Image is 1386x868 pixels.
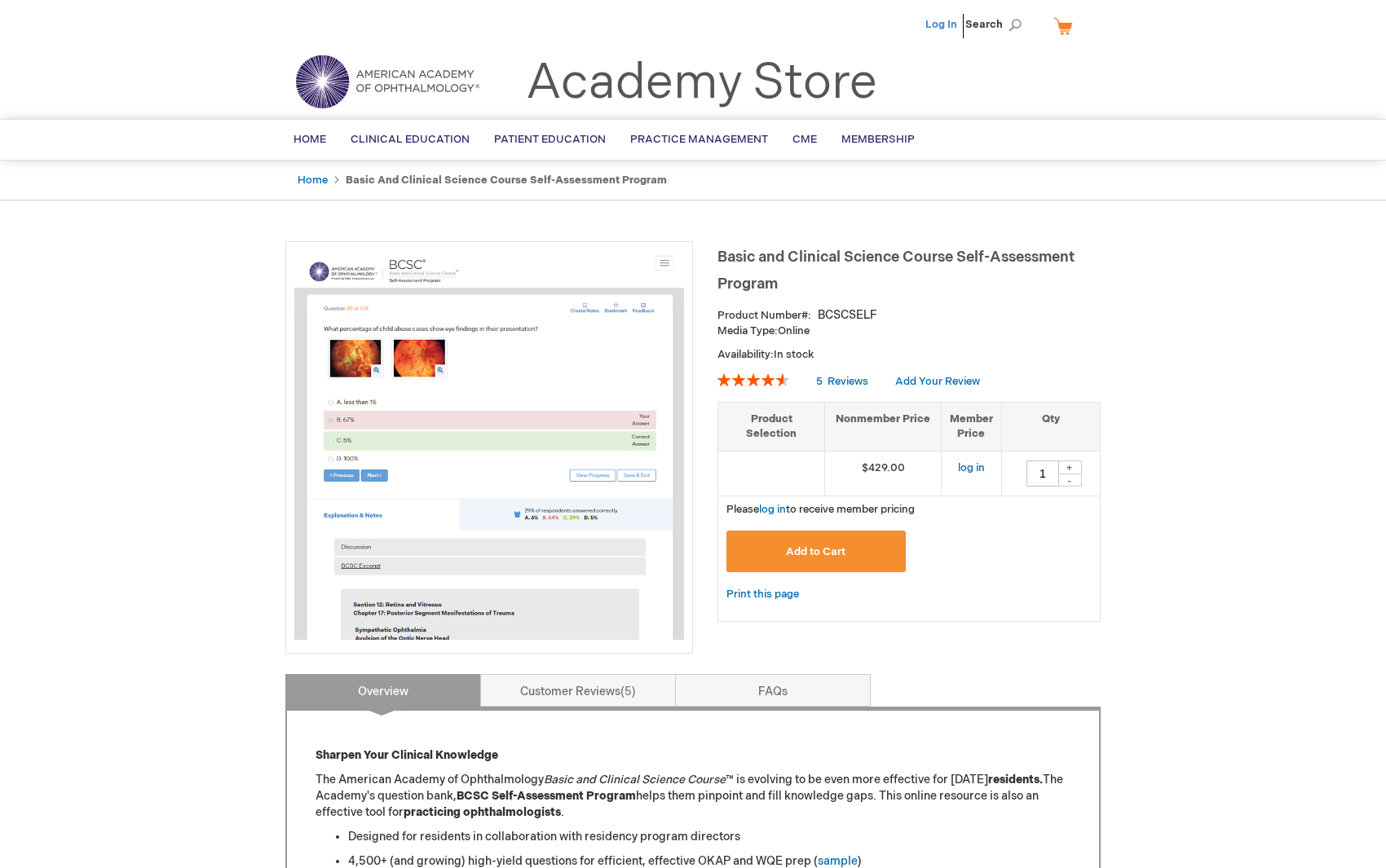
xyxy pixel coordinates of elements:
[1057,460,1082,474] div: +
[1001,402,1100,451] th: Qty
[759,503,786,516] a: log in
[294,133,326,146] span: Home
[717,249,1075,293] span: Basic and Clinical Science Course Self-Assessment Program
[717,373,789,386] div: 92%
[544,773,726,786] em: Basic and Clinical Science Course
[825,451,942,496] td: $429.00
[480,674,676,707] a: Customer Reviews5
[958,461,985,474] a: log in
[726,584,799,605] a: Print this page
[841,133,915,146] span: Membership
[828,375,868,388] span: Reviews
[717,324,778,337] strong: Media Type:
[316,772,1070,821] p: The American Academy of Ophthalmology ™ is evolving to be even more effective for [DATE] The Acad...
[925,18,957,31] a: Log In
[348,829,1070,845] li: Designed for residents in collaboration with residency program directors
[404,805,561,819] strong: practicing ophthalmologists
[351,133,470,146] span: Clinical Education
[726,503,915,516] span: Please to receive member pricing
[346,174,667,187] strong: Basic and Clinical Science Course Self-Assessment Program
[895,375,980,388] a: Add Your Review
[298,174,328,187] a: Home
[726,531,906,572] button: Add to Cart
[285,674,481,707] a: Overview
[988,773,1043,786] strong: residents.
[786,545,845,558] span: Add to Cart
[792,133,817,146] span: CME
[941,402,1001,451] th: Member Price
[717,347,1101,363] p: Availability:
[494,133,606,146] span: Patient Education
[620,685,636,698] span: 5
[294,250,684,640] img: Basic and Clinical Science Course Self-Assessment Program
[630,133,768,146] span: Practice Management
[718,402,825,451] th: Product Selection
[316,748,498,762] strong: Sharpen Your Clinical Knowledge
[825,402,942,451] th: Nonmember Price
[816,375,871,388] a: 5 Reviews
[675,674,871,707] a: FAQs
[818,854,858,868] a: sample
[1057,474,1082,487] div: -
[816,375,823,388] span: 5
[774,348,814,361] span: In stock
[1026,460,1059,487] input: Qty
[457,789,636,803] strong: BCSC Self-Assessment Program
[717,324,1101,339] p: Online
[818,307,877,324] div: BCSCSELF
[965,8,1027,41] span: Search
[717,309,811,322] strong: Product Number
[526,54,877,112] a: Academy Store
